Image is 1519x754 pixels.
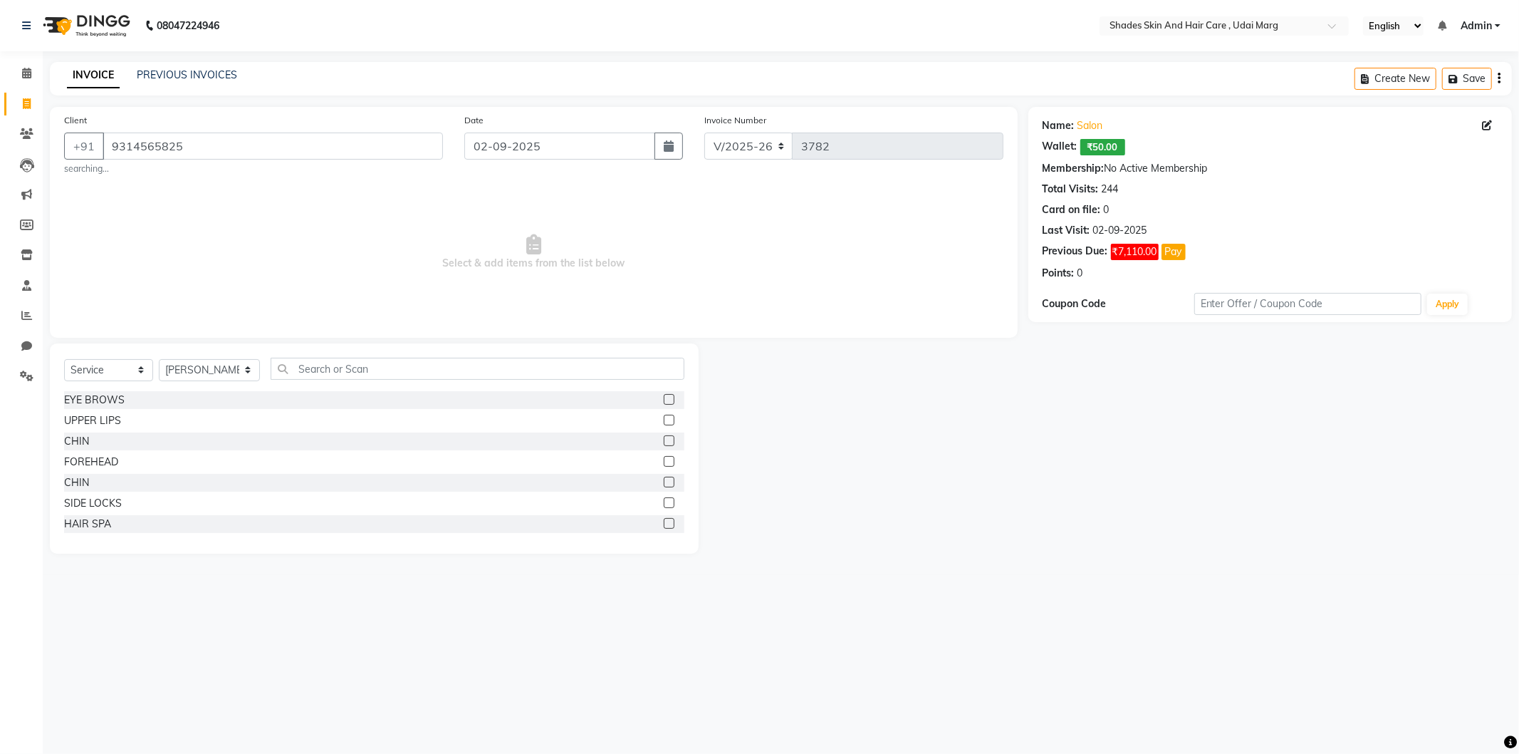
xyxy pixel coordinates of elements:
b: 08047224946 [157,6,219,46]
input: Search by Name/Mobile/Email/Code [103,133,443,160]
button: Save [1442,68,1492,90]
div: EYE BROWS [64,393,125,408]
div: FOREHEAD [64,455,118,470]
span: ₹7,110.00 [1111,244,1159,260]
span: Admin [1461,19,1492,33]
small: searching... [64,162,443,175]
label: Invoice Number [704,114,766,127]
button: +91 [64,133,104,160]
button: Apply [1427,294,1468,315]
div: Last Visit: [1043,223,1090,238]
div: 244 [1102,182,1119,197]
div: 02-09-2025 [1093,223,1147,238]
div: Previous Due: [1043,244,1108,260]
input: Search or Scan [271,358,684,380]
a: Salon [1077,118,1103,133]
span: ₹50.00 [1080,139,1125,155]
label: Client [64,114,87,127]
input: Enter Offer / Coupon Code [1194,293,1422,315]
div: UPPER LIPS [64,413,121,428]
button: Pay [1162,244,1186,260]
div: 0 [1104,202,1110,217]
div: Total Visits: [1043,182,1099,197]
span: Select & add items from the list below [64,181,1003,324]
div: Membership: [1043,161,1105,176]
div: 0 [1077,266,1083,281]
div: CHIN [64,434,89,449]
div: No Active Membership [1043,161,1498,176]
div: Name: [1043,118,1075,133]
a: PREVIOUS INVOICES [137,68,237,81]
div: Wallet: [1043,139,1077,155]
button: Create New [1354,68,1436,90]
img: logo [36,6,134,46]
a: INVOICE [67,63,120,88]
div: Coupon Code [1043,296,1194,311]
div: Points: [1043,266,1075,281]
label: Date [464,114,484,127]
div: CHIN [64,475,89,490]
div: HAIR SPA [64,517,111,532]
div: SIDE LOCKS [64,496,122,511]
div: Card on file: [1043,202,1101,217]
